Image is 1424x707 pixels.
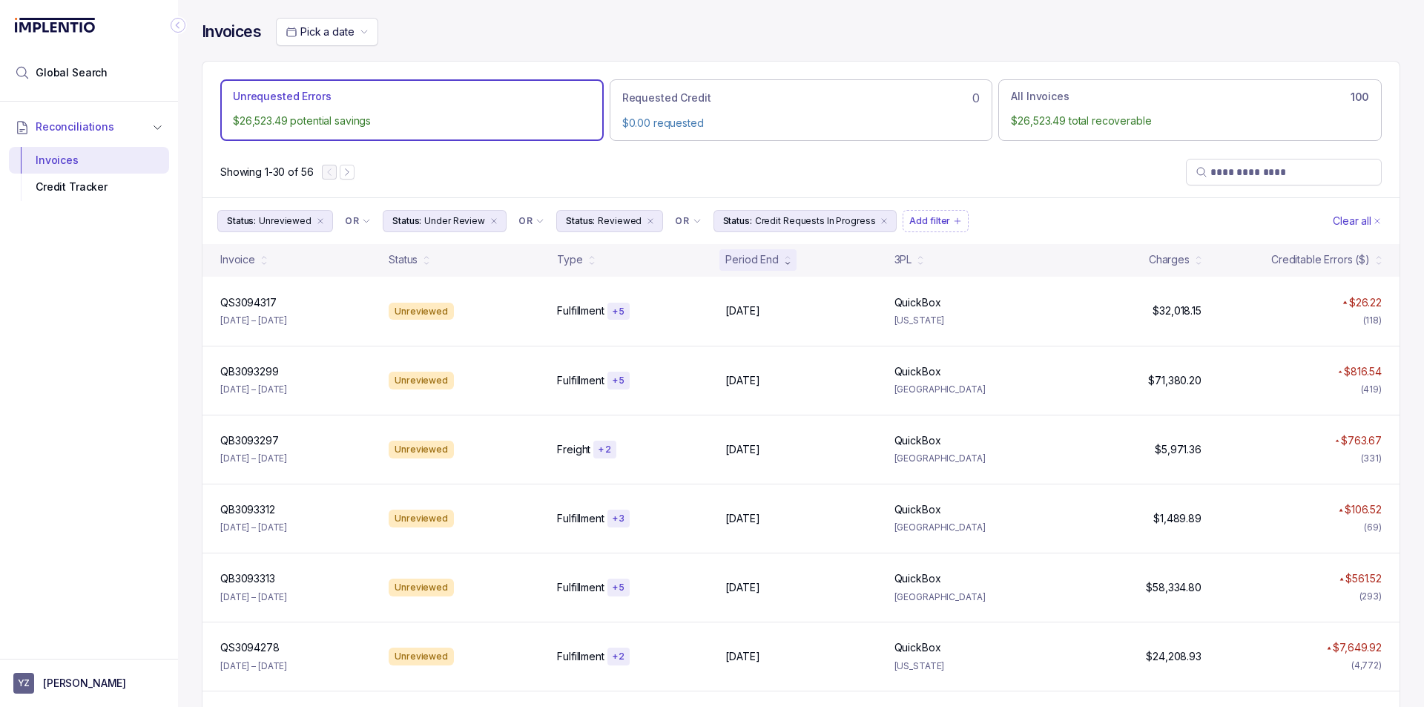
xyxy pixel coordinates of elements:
[1345,571,1382,586] p: $561.52
[36,119,114,134] span: Reconciliations
[389,252,418,267] div: Status
[1146,649,1201,664] p: $24,208.93
[622,91,711,105] p: Requested Credit
[389,303,454,320] div: Unreviewed
[314,215,326,227] div: remove content
[725,252,779,267] div: Period End
[1339,508,1343,512] img: red pointer upwards
[1271,252,1370,267] div: Creditable Errors ($)
[1146,580,1201,595] p: $58,334.80
[675,215,701,227] li: Filter Chip Connector undefined
[1011,89,1069,104] p: All Invoices
[1333,640,1382,655] p: $7,649.92
[566,214,595,228] p: Status:
[1359,589,1382,604] div: (293)
[233,89,331,104] p: Unrequested Errors
[612,375,625,387] p: + 5
[894,659,1045,674] p: [US_STATE]
[1149,252,1190,267] div: Charges
[755,214,876,228] p: Credit Requests In Progress
[389,579,454,596] div: Unreviewed
[725,511,759,526] p: [DATE]
[340,165,355,180] button: Next Page
[217,210,1330,232] ul: Filter Group
[557,580,604,595] p: Fulfillment
[202,22,261,42] h4: Invoices
[1339,577,1344,581] img: red pointer upwards
[725,649,759,664] p: [DATE]
[383,210,507,232] li: Filter Chip Under Review
[220,165,313,180] div: Remaining page entries
[612,306,625,318] p: + 5
[220,451,287,466] p: [DATE] – [DATE]
[21,147,157,174] div: Invoices
[557,252,582,267] div: Type
[220,433,279,448] p: QB3093297
[557,373,604,388] p: Fulfillment
[220,640,280,655] p: QS3094278
[169,16,187,34] div: Collapse Icon
[909,214,950,228] p: Add filter
[1153,303,1201,318] p: $32,018.15
[1338,370,1342,374] img: red pointer upwards
[217,210,333,232] button: Filter Chip Unreviewed
[43,676,126,691] p: [PERSON_NAME]
[612,513,625,525] p: + 3
[1361,451,1382,466] div: (331)
[345,215,359,227] p: OR
[36,65,108,80] span: Global Search
[1364,520,1382,535] div: (69)
[220,364,279,379] p: QB3093299
[894,640,941,655] p: QuickBox
[389,372,454,389] div: Unreviewed
[220,382,287,397] p: [DATE] – [DATE]
[622,116,980,131] p: $0.00 requested
[725,580,759,595] p: [DATE]
[1330,210,1385,232] button: Clear Filters
[894,590,1045,605] p: [GEOGRAPHIC_DATA]
[675,215,689,227] p: OR
[598,444,611,456] p: + 2
[276,18,378,46] button: Date Range Picker
[488,215,500,227] div: remove content
[345,215,371,227] li: Filter Chip Connector undefined
[424,214,485,228] p: Under Review
[259,214,311,228] p: Unreviewed
[557,511,604,526] p: Fulfillment
[21,174,157,200] div: Credit Tracker
[878,215,890,227] div: remove content
[894,571,941,586] p: QuickBox
[220,79,1382,140] ul: Action Tab Group
[9,111,169,143] button: Reconciliations
[894,252,912,267] div: 3PL
[220,252,255,267] div: Invoice
[723,214,752,228] p: Status:
[13,673,34,694] span: User initials
[903,210,969,232] button: Filter Chip Add filter
[9,144,169,204] div: Reconciliations
[220,165,313,180] p: Showing 1-30 of 56
[645,215,656,227] div: remove content
[612,651,625,662] p: + 2
[389,441,454,458] div: Unreviewed
[1351,658,1382,673] div: (4,772)
[894,451,1045,466] p: [GEOGRAPHIC_DATA]
[220,571,275,586] p: QB3093313
[1345,502,1382,517] p: $106.52
[13,673,165,694] button: User initials[PERSON_NAME]
[612,582,625,593] p: + 5
[389,510,454,527] div: Unreviewed
[725,303,759,318] p: [DATE]
[713,210,897,232] button: Filter Chip Credit Requests In Progress
[220,659,287,674] p: [DATE] – [DATE]
[556,210,663,232] button: Filter Chip Reviewed
[1327,646,1331,650] img: red pointer upwards
[1148,373,1201,388] p: $71,380.20
[1342,300,1347,304] img: red pointer upwards
[894,520,1045,535] p: [GEOGRAPHIC_DATA]
[894,502,941,517] p: QuickBox
[512,211,550,231] button: Filter Chip Connector undefined
[622,89,980,107] div: 0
